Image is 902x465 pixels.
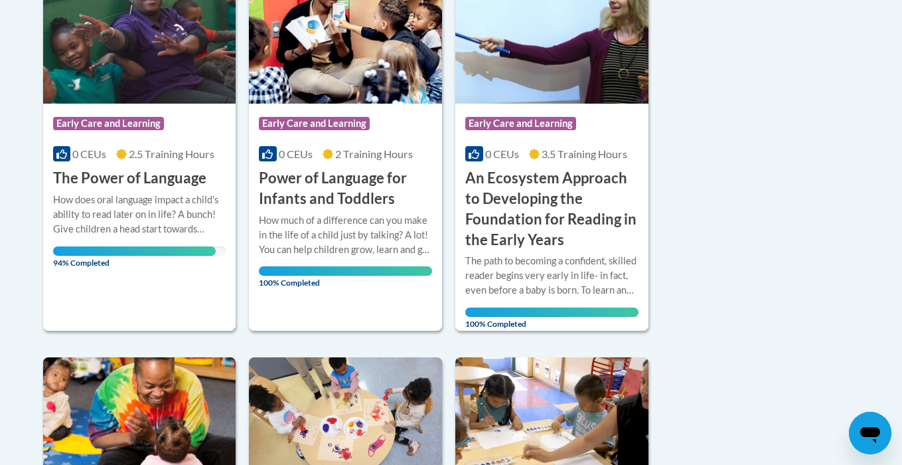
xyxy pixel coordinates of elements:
span: 0 CEUs [72,147,106,160]
div: The path to becoming a confident, skilled reader begins very early in life- in fact, even before ... [465,254,639,298]
span: 100% Completed [465,308,639,329]
span: Early Care and Learning [465,117,576,130]
span: Early Care and Learning [259,117,370,130]
div: Your progress [465,308,639,317]
div: Your progress [53,246,216,256]
span: 100% Completed [259,266,432,288]
span: 3.5 Training Hours [542,147,627,160]
div: How does oral language impact a child's ability to read later on in life? A bunch! Give children ... [53,193,226,236]
div: How much of a difference can you make in the life of a child just by talking? A lot! You can help... [259,213,432,257]
span: 0 CEUs [485,147,519,160]
span: 94% Completed [53,246,216,268]
h3: The Power of Language [53,168,206,189]
span: Early Care and Learning [53,117,164,130]
iframe: Button to launch messaging window [849,412,891,454]
span: 2.5 Training Hours [129,147,214,160]
div: Your progress [259,266,432,276]
h3: An Ecosystem Approach to Developing the Foundation for Reading in the Early Years [465,168,639,250]
h3: Power of Language for Infants and Toddlers [259,168,432,209]
span: 2 Training Hours [335,147,413,160]
span: 0 CEUs [279,147,313,160]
